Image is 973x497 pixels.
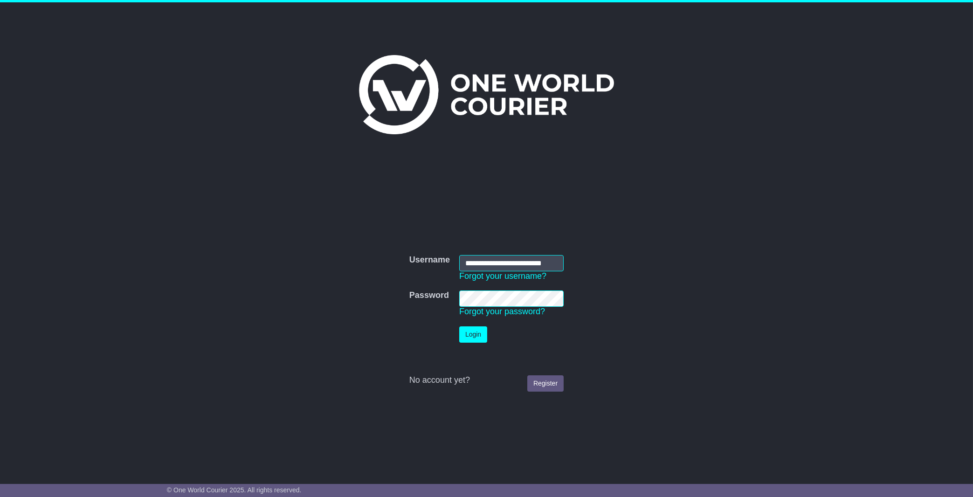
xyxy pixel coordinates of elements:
[459,271,546,281] a: Forgot your username?
[359,55,614,134] img: One World
[459,307,545,316] a: Forgot your password?
[409,255,450,265] label: Username
[167,486,302,494] span: © One World Courier 2025. All rights reserved.
[409,375,564,386] div: No account yet?
[409,290,449,301] label: Password
[527,375,564,392] a: Register
[459,326,487,343] button: Login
